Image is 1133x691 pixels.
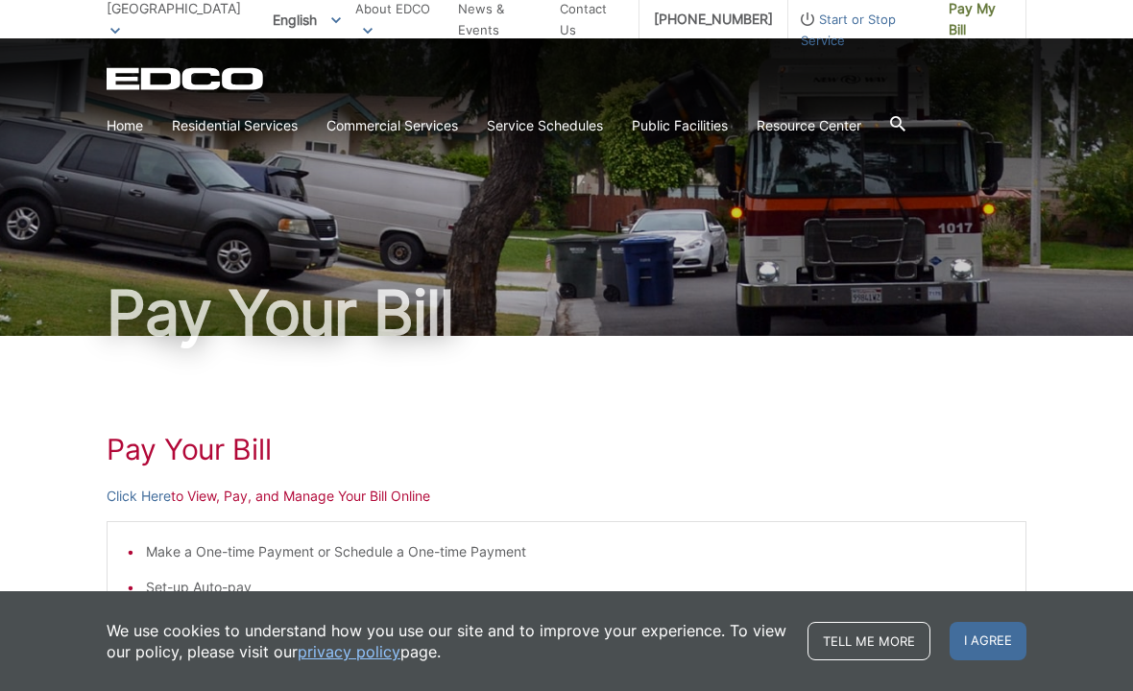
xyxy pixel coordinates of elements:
[146,541,1006,562] li: Make a One-time Payment or Schedule a One-time Payment
[107,115,143,136] a: Home
[107,486,1026,507] p: to View, Pay, and Manage Your Bill Online
[632,115,728,136] a: Public Facilities
[326,115,458,136] a: Commercial Services
[107,282,1026,344] h1: Pay Your Bill
[950,622,1026,660] span: I agree
[258,4,355,36] span: English
[757,115,861,136] a: Resource Center
[146,577,1006,598] li: Set-up Auto-pay
[107,486,171,507] a: Click Here
[808,622,930,660] a: Tell me more
[487,115,603,136] a: Service Schedules
[172,115,298,136] a: Residential Services
[107,67,266,90] a: EDCD logo. Return to the homepage.
[107,620,788,662] p: We use cookies to understand how you use our site and to improve your experience. To view our pol...
[107,432,1026,466] h1: Pay Your Bill
[298,641,400,662] a: privacy policy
